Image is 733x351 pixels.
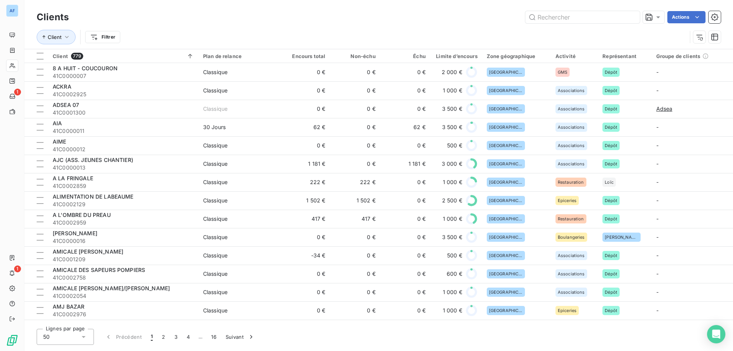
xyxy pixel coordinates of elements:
a: 1 [6,90,18,102]
div: Classique [203,233,228,241]
span: … [194,331,207,343]
td: 33 € [330,320,380,338]
td: 0 € [330,63,380,81]
td: 0 € [280,265,330,283]
button: 3 [170,329,182,345]
span: 41C0000016 [53,237,194,245]
td: 0 € [280,283,330,301]
span: Adsea [656,105,673,113]
span: Associations [558,162,585,166]
div: Classique [203,178,228,186]
span: 41C0002758 [53,274,194,281]
span: AJC (ASS. JEUNES CHANTIER) [53,157,133,163]
div: Classique [203,252,228,259]
span: [GEOGRAPHIC_DATA] [489,290,523,294]
span: GMS [558,70,567,74]
span: 41C0002129 [53,201,194,208]
span: 41C0000012 [53,146,194,153]
span: A L'OMBRE DU PREAU [53,212,111,218]
span: 500 € [447,252,462,259]
span: Dépôt [605,107,617,111]
div: 30 Jours [203,123,226,131]
span: Associations [558,253,585,258]
span: [GEOGRAPHIC_DATA] [489,198,523,203]
span: - [656,307,659,314]
span: [GEOGRAPHIC_DATA] [489,253,523,258]
td: 0 € [330,301,380,320]
span: 3 500 € [442,105,462,113]
span: Epiceries [558,198,576,203]
span: ALIMENTATION DE LABEAUME [53,193,134,200]
td: 0 € [330,228,380,246]
div: Classique [203,197,228,204]
span: 1 000 € [443,178,462,186]
td: 0 € [330,81,380,100]
td: 0 € [330,118,380,136]
span: Dépôt [605,308,617,313]
span: - [656,252,659,259]
td: 0 € [380,63,430,81]
span: AMICALE [PERSON_NAME]/[PERSON_NAME] [53,285,170,291]
span: Dépôt [605,88,617,93]
span: 41C0000007 [53,72,194,80]
input: Rechercher [525,11,640,23]
td: 0 € [330,136,380,155]
button: Actions [667,11,706,23]
span: [GEOGRAPHIC_DATA] [489,125,523,129]
span: 41C0001300 [53,109,194,116]
span: [GEOGRAPHIC_DATA] [489,217,523,221]
td: 62 € [380,118,430,136]
div: Classique [203,105,228,113]
span: Loïc [605,180,614,184]
td: 0 € [380,81,430,100]
span: 1 000 € [443,288,462,296]
span: Dépôt [605,198,617,203]
span: [GEOGRAPHIC_DATA] [489,70,523,74]
span: Restauration [558,217,584,221]
td: 0 € [330,155,380,173]
span: 8 A HUIT - COUCOURON [53,65,118,71]
span: Dépôt [605,70,617,74]
span: 1 [14,265,21,272]
div: Open Intercom Messenger [707,325,725,343]
td: 0 € [380,210,430,228]
span: - [656,197,659,204]
span: 41C0001209 [53,256,194,263]
span: Dépôt [605,290,617,294]
span: - [656,234,659,240]
div: Non-échu [334,53,375,59]
td: 33 € [280,320,330,338]
span: - [656,270,659,277]
span: 500 € [447,142,462,149]
td: 1 502 € [330,191,380,210]
td: 0 € [380,283,430,301]
span: Epiceries [558,308,576,313]
span: 1 000 € [443,215,462,223]
span: - [656,160,659,167]
td: 1 502 € [280,191,330,210]
span: [GEOGRAPHIC_DATA] [489,162,523,166]
button: Client [37,30,76,44]
span: 41C0002054 [53,292,194,300]
span: - [656,69,659,75]
td: 0 € [280,81,330,100]
span: 3 000 € [442,160,462,168]
span: Client [48,34,61,40]
button: 16 [207,329,221,345]
span: Boulangeries [558,235,585,239]
span: [GEOGRAPHIC_DATA] [489,308,523,313]
button: 4 [182,329,194,345]
span: Dépôt [605,217,617,221]
span: Groupe de clients [656,53,701,59]
span: [PERSON_NAME] [605,235,638,239]
button: Filtrer [85,31,120,43]
span: Associations [558,125,585,129]
span: AIME [53,138,66,145]
span: 1 000 € [443,307,462,314]
div: Classique [203,307,228,314]
span: [GEOGRAPHIC_DATA] [489,88,523,93]
span: [PERSON_NAME] - BOULANGERIE PA [53,322,150,328]
td: 0 € [380,246,430,265]
td: 1 181 € [380,155,430,173]
span: AMICALE DES SAPEURS POMPIERS [53,267,145,273]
